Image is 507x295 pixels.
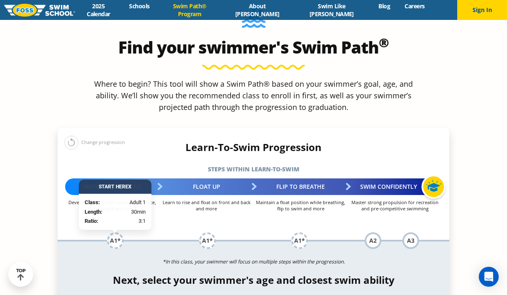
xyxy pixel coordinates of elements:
span: 3:1 [139,217,146,225]
p: Maintain a float position while breathing, flip to swim and more [253,199,348,212]
div: TOP [16,268,26,281]
p: Develop comfort with water on the face, submersion and more [65,199,159,212]
h2: Find your swimmer's Swim Path [58,37,449,57]
a: Careers [397,2,432,10]
div: Start Here [79,180,151,194]
div: A3 [402,232,419,249]
p: Where to begin? This tool will show a Swim Path® based on your swimmer’s goal, age, and ability. ... [91,78,416,113]
div: Change progression [64,135,125,150]
div: Open Intercom Messenger [479,267,499,287]
div: Float Up [159,178,253,195]
span: 30min [131,208,146,216]
a: 2025 Calendar [75,2,122,18]
a: Swim Path® Program [157,2,222,18]
div: Flip to Breathe [253,178,348,195]
strong: Ratio: [85,218,98,224]
p: Learn to rise and float on front and back and more [159,199,253,212]
span: Adult 1 [129,198,146,207]
p: Master strong propulsion for recreation and pre-competitive swimming [348,199,442,212]
a: Blog [371,2,397,10]
a: Swim Like [PERSON_NAME] [292,2,371,18]
span: X [128,184,132,190]
sup: ® [379,34,389,51]
strong: Class: [85,199,100,205]
strong: Length: [85,209,102,215]
div: A2 [365,232,381,249]
div: Water Adjustment [65,178,159,195]
h4: Learn-To-Swim Progression [58,141,449,153]
div: Swim Confidently [348,178,442,195]
h5: Steps within Learn-to-Swim [58,163,449,175]
p: *In this class, your swimmer will focus on multiple steps within the progression. [58,256,449,268]
a: Schools [122,2,157,10]
h4: Next, select your swimmer's age and closest swim ability [58,274,449,286]
a: About [PERSON_NAME] [222,2,292,18]
img: FOSS Swim School Logo [4,4,75,17]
